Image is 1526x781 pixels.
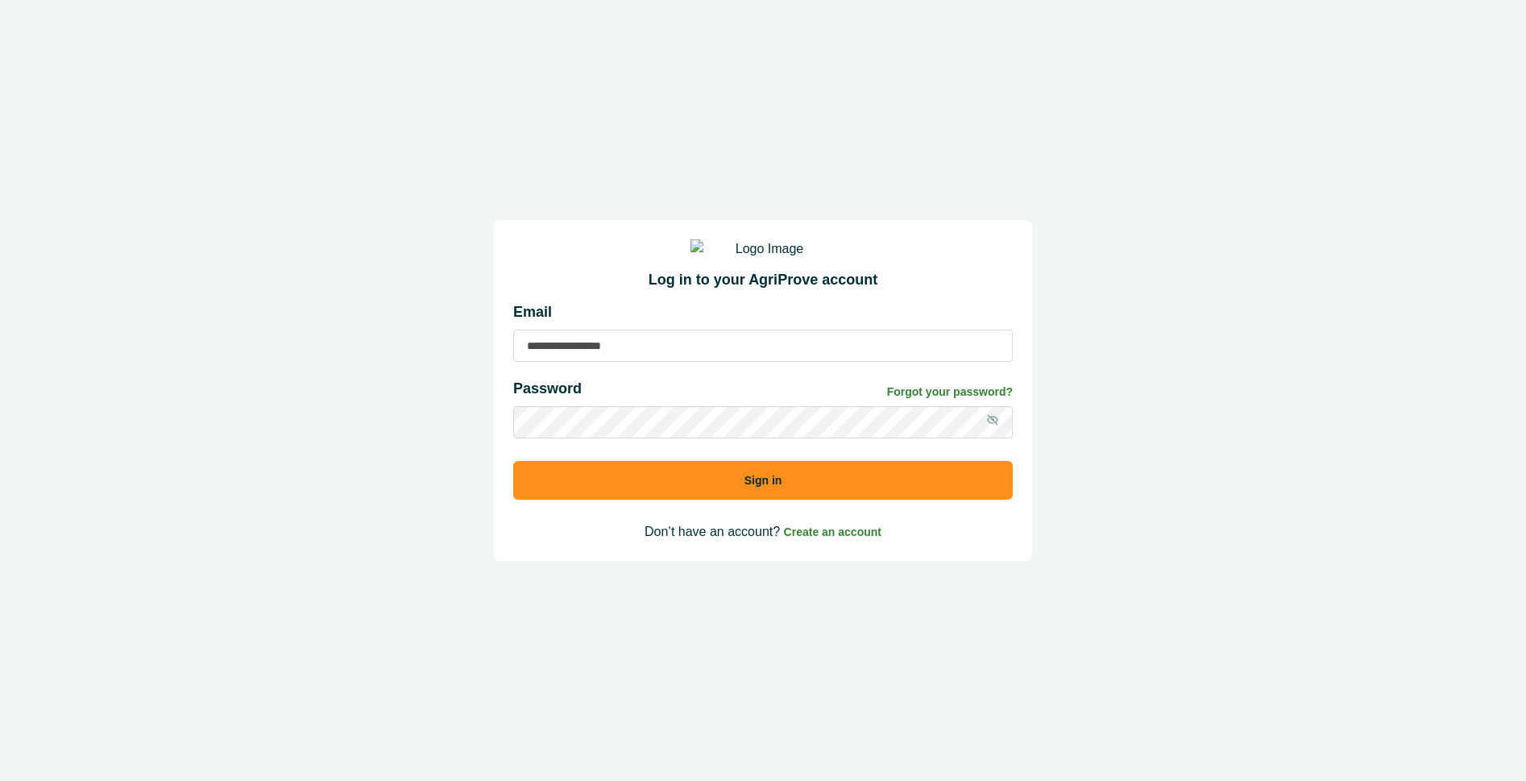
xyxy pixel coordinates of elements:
p: Don’t have an account? [513,522,1013,542]
p: Password [513,378,582,400]
h2: Log in to your AgriProve account [513,272,1013,289]
span: Create an account [784,526,881,538]
button: Sign in [513,461,1013,500]
a: Create an account [784,525,881,538]
a: Forgot your password? [887,384,1013,401]
p: Email [513,301,1013,323]
img: Logo Image [690,239,836,259]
